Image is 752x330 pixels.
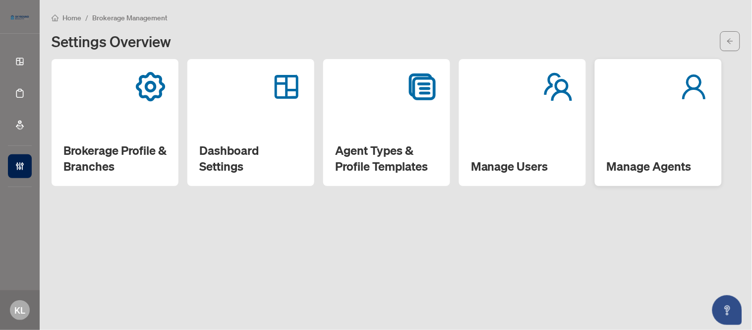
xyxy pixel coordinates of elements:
[52,14,58,21] span: home
[471,158,574,174] h2: Manage Users
[8,12,32,22] img: logo
[85,12,88,23] li: /
[727,38,734,45] span: arrow-left
[607,158,710,174] h2: Manage Agents
[92,13,168,22] span: Brokerage Management
[199,142,302,174] h2: Dashboard Settings
[712,295,742,325] button: Open asap
[52,33,171,49] h1: Settings Overview
[335,142,438,174] h2: Agent Types & Profile Templates
[63,142,167,174] h2: Brokerage Profile & Branches
[14,303,25,317] span: KL
[62,13,81,22] span: Home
